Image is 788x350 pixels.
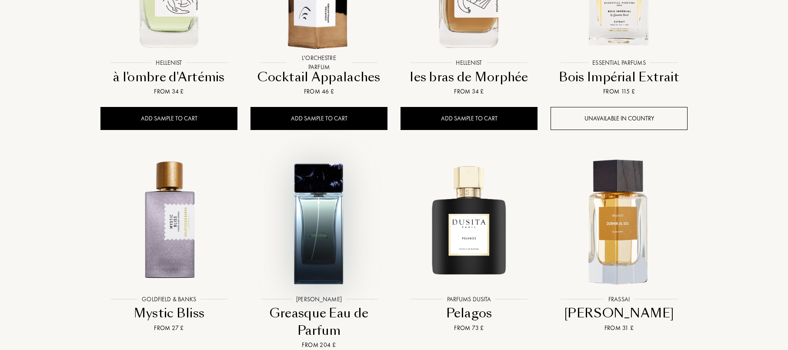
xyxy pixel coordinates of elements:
div: Add sample to cart [250,107,387,130]
a: Mystic Bliss Goldfield & BanksGoldfield & BanksMystic BlissFrom 27 £ [100,145,237,343]
img: Dormir Al Sol Frassai [551,155,687,290]
div: From 31 £ [554,323,684,333]
div: From 34 £ [404,87,534,96]
a: Pelagos Parfums DusitaParfums DusitaPelagosFrom 73 £ [401,145,538,343]
div: From 115 £ [554,87,684,96]
div: Add sample to cart [401,107,538,130]
div: From 34 £ [104,87,234,96]
img: Greasque Eau de Parfum Sora Dora [251,155,387,290]
div: From 204 £ [254,340,384,350]
div: Unavailable in country [551,107,688,130]
div: From 27 £ [104,323,234,333]
div: From 73 £ [404,323,534,333]
img: Mystic Bliss Goldfield & Banks [101,155,237,290]
div: Add sample to cart [100,107,237,130]
img: Pelagos Parfums Dusita [401,155,537,290]
div: Greasque Eau de Parfum [254,305,384,339]
a: Dormir Al Sol FrassaiFrassai[PERSON_NAME]From 31 £ [551,145,688,343]
div: From 46 £ [254,87,384,96]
